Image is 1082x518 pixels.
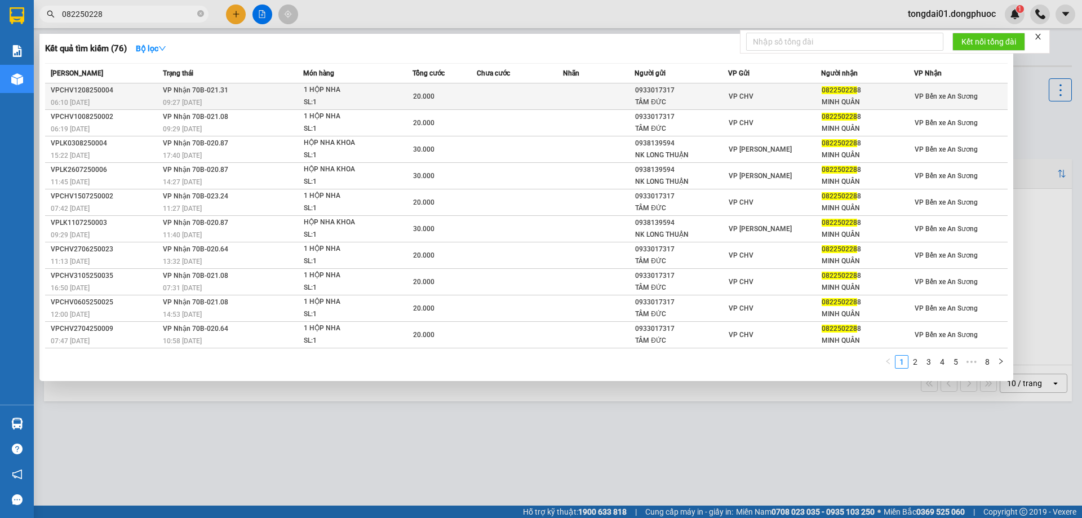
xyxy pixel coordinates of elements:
[885,358,892,365] span: left
[635,255,727,267] div: TÂM ĐỨC
[163,86,228,94] span: VP Nhận 70B-021.31
[635,202,727,214] div: TÂM ĐỨC
[822,243,914,255] div: 8
[635,243,727,255] div: 0933017317
[936,356,948,368] a: 4
[304,255,388,268] div: SL: 1
[51,125,90,133] span: 06:19 [DATE]
[51,191,159,202] div: VPCHV1507250002
[303,69,334,77] span: Món hàng
[915,304,978,312] span: VP Bến xe An Sương
[163,152,202,160] span: 17:40 [DATE]
[635,335,727,347] div: TÂM ĐỨC
[822,164,914,176] div: 8
[915,92,978,100] span: VP Bến xe An Sương
[12,469,23,480] span: notification
[163,192,228,200] span: VP Nhận 70B-023.24
[163,337,202,345] span: 10:58 [DATE]
[822,85,914,96] div: 8
[51,205,90,212] span: 07:42 [DATE]
[822,113,857,121] span: 082250228
[915,145,978,153] span: VP Bến xe An Sương
[822,282,914,294] div: MINH QUÂN
[163,99,202,107] span: 09:27 [DATE]
[10,7,24,24] img: logo-vxr
[51,152,90,160] span: 15:22 [DATE]
[304,243,388,255] div: 1 HỘP NHA
[635,149,727,161] div: NK LONG THUẬN
[304,190,388,202] div: 1 HỘP NHA
[822,139,857,147] span: 082250228
[163,325,228,333] span: VP Nhận 70B-020.64
[163,231,202,239] span: 11:40 [DATE]
[822,323,914,335] div: 8
[413,198,434,206] span: 20.000
[51,311,90,318] span: 12:00 [DATE]
[822,219,857,227] span: 082250228
[914,69,942,77] span: VP Nhận
[729,92,753,100] span: VP CHV
[11,418,23,430] img: warehouse-icon
[822,86,857,94] span: 082250228
[413,69,445,77] span: Tổng cước
[635,111,727,123] div: 0933017317
[413,331,434,339] span: 20.000
[158,45,166,52] span: down
[822,335,914,347] div: MINH QUÂN
[729,198,753,206] span: VP CHV
[127,39,175,57] button: Bộ lọcdown
[304,308,388,321] div: SL: 1
[895,355,908,369] li: 1
[915,119,978,127] span: VP Bến xe An Sương
[304,110,388,123] div: 1 HỘP NHA
[635,191,727,202] div: 0933017317
[413,92,434,100] span: 20.000
[822,176,914,188] div: MINH QUÂN
[963,355,981,369] li: Next 5 Pages
[11,73,23,85] img: warehouse-icon
[304,269,388,282] div: 1 HỘP NHA
[163,125,202,133] span: 09:29 [DATE]
[821,69,858,77] span: Người nhận
[822,166,857,174] span: 082250228
[950,356,962,368] a: 5
[197,10,204,17] span: close-circle
[729,251,753,259] span: VP CHV
[563,69,579,77] span: Nhãn
[915,198,978,206] span: VP Bến xe An Sương
[729,172,792,180] span: VP [PERSON_NAME]
[822,111,914,123] div: 8
[163,311,202,318] span: 14:53 [DATE]
[51,164,159,176] div: VPLK2607250006
[51,231,90,239] span: 09:29 [DATE]
[635,229,727,241] div: NK LONG THUẬN
[915,331,978,339] span: VP Bến xe An Sương
[413,225,434,233] span: 30.000
[635,323,727,335] div: 0933017317
[413,278,434,286] span: 20.000
[822,123,914,135] div: MINH QUÂN
[304,322,388,335] div: 1 HỘP NHA
[635,123,727,135] div: TÂM ĐỨC
[197,9,204,20] span: close-circle
[51,243,159,255] div: VPCHV2706250023
[51,337,90,345] span: 07:47 [DATE]
[304,149,388,162] div: SL: 1
[895,356,908,368] a: 1
[635,296,727,308] div: 0933017317
[822,308,914,320] div: MINH QUÂN
[822,298,857,306] span: 082250228
[881,355,895,369] li: Previous Page
[304,282,388,294] div: SL: 1
[923,356,935,368] a: 3
[51,69,103,77] span: [PERSON_NAME]
[635,217,727,229] div: 0938139594
[477,69,510,77] span: Chưa cước
[163,284,202,292] span: 07:31 [DATE]
[304,137,388,149] div: HỘP NHA KHOA
[729,145,792,153] span: VP [PERSON_NAME]
[51,99,90,107] span: 06:10 [DATE]
[822,270,914,282] div: 8
[915,251,978,259] span: VP Bến xe An Sương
